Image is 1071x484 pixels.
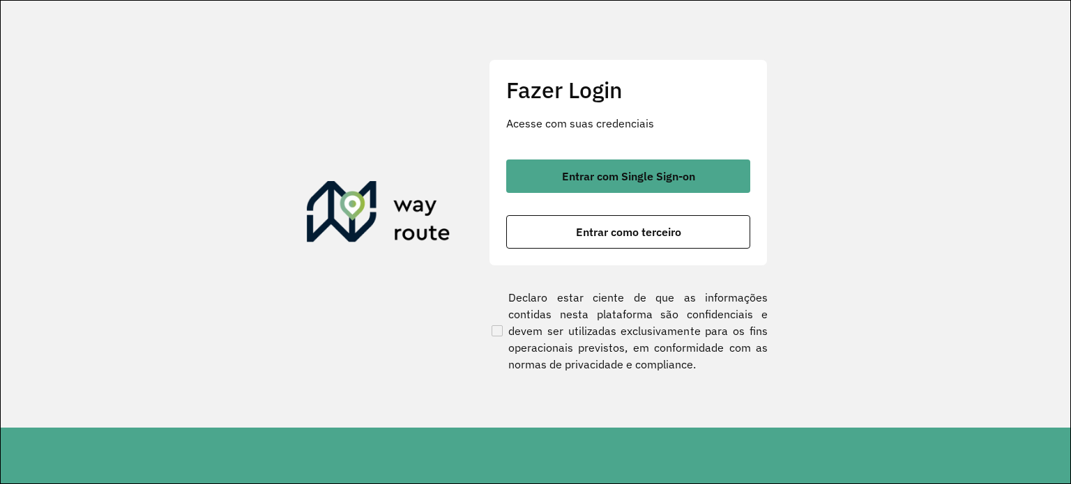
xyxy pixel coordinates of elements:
img: Roteirizador AmbevTech [307,181,450,248]
label: Declaro estar ciente de que as informações contidas nesta plataforma são confidenciais e devem se... [489,289,768,373]
button: button [506,159,750,193]
button: button [506,215,750,249]
h2: Fazer Login [506,77,750,103]
span: Entrar com Single Sign-on [562,171,695,182]
span: Entrar como terceiro [576,226,681,237]
p: Acesse com suas credenciais [506,115,750,132]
